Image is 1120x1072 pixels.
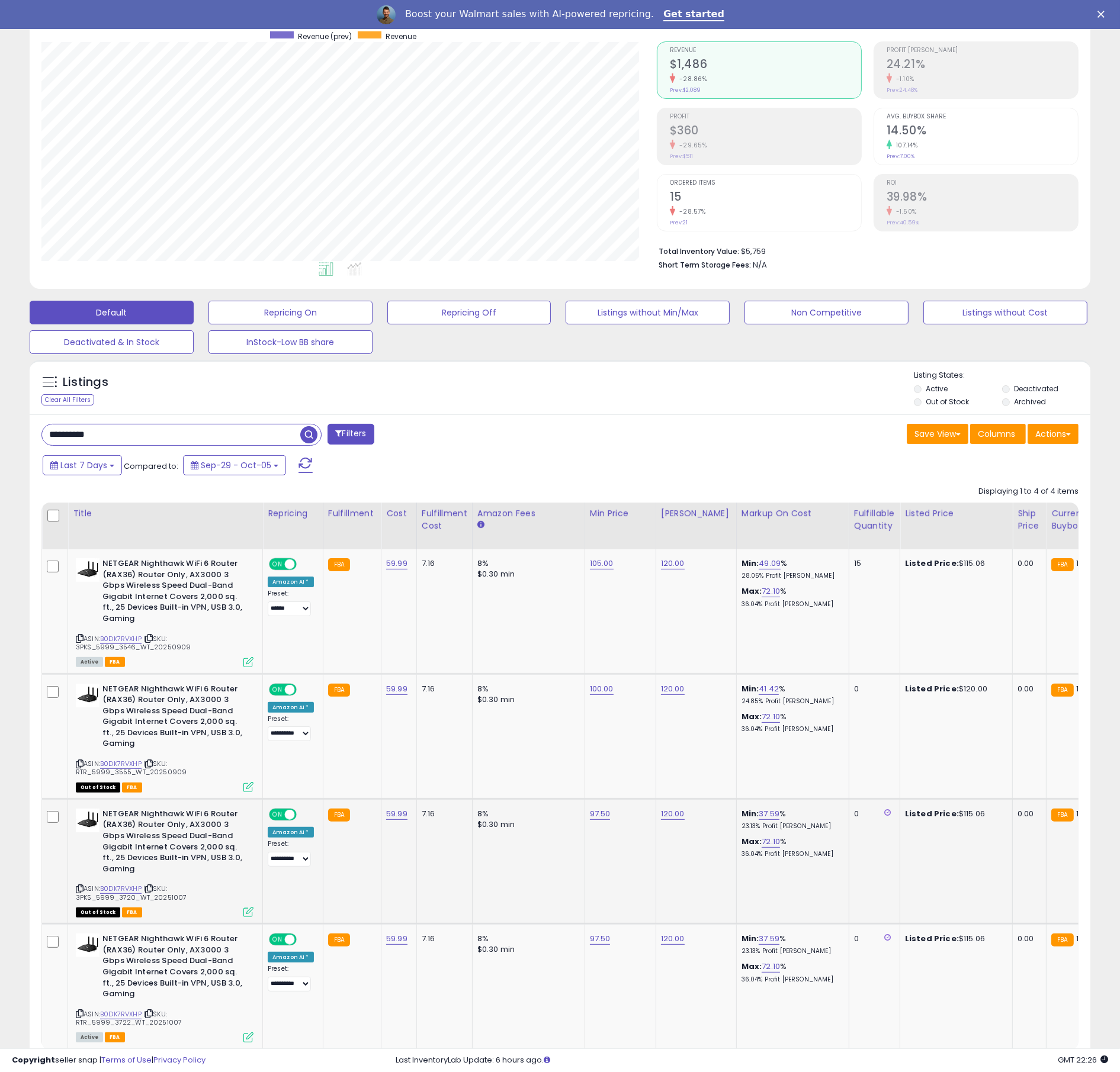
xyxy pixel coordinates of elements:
a: B0DK7RVXHP [100,759,142,769]
div: Listed Price [905,507,1007,520]
p: 36.04% Profit [PERSON_NAME] [742,725,840,733]
small: Prev: 7.00% [887,153,914,160]
span: OFF [295,684,314,694]
b: NETGEAR Nighthawk WiFi 6 Router (RAX36) Router Only, AX3000 3 Gbps Wireless Speed Dual-Band Gigab... [102,558,246,627]
div: Amazon AI * [268,702,314,713]
h2: 14.50% [887,124,1078,140]
small: Prev: 40.59% [887,219,919,226]
span: ON [270,684,285,694]
button: Non Competitive [744,301,909,324]
label: Archived [1014,397,1046,407]
a: B0DK7RVXHP [100,1009,142,1019]
span: 2025-10-14 22:26 GMT [1058,1054,1108,1065]
small: FBA [1051,933,1073,947]
button: InStock-Low BB share [208,330,373,354]
span: Revenue (prev) [298,31,352,41]
a: 120.00 [661,558,685,569]
img: 31MBRz2zM2L._SL40_.jpg [76,684,100,707]
a: 59.99 [386,933,407,945]
span: 115.06 [1077,808,1098,819]
span: Avg. Buybox Share [887,114,1078,120]
a: 37.59 [759,808,779,820]
small: Prev: $511 [670,153,693,160]
a: 41.42 [759,683,779,695]
div: % [742,836,840,858]
small: Prev: 21 [670,219,688,226]
div: 7.16 [422,684,463,694]
span: FBA [122,783,142,793]
span: Profit [PERSON_NAME] [887,47,1078,54]
a: 120.00 [661,808,685,820]
button: Repricing On [208,301,373,324]
div: 15 [854,558,891,569]
p: 28.05% Profit [PERSON_NAME] [742,572,840,580]
span: Ordered Items [670,180,861,186]
div: Close [1097,11,1109,18]
h2: $360 [670,124,861,140]
small: -29.65% [675,141,707,150]
div: $115.06 [905,809,1003,819]
button: Sep-29 - Oct-05 [183,455,286,475]
img: 31MBRz2zM2L._SL40_.jpg [76,933,100,957]
b: Max: [742,585,762,597]
div: % [742,712,840,733]
a: 97.50 [590,808,611,820]
div: % [742,558,840,580]
b: Listed Price: [905,808,959,819]
b: Min: [742,683,759,694]
b: NETGEAR Nighthawk WiFi 6 Router (RAX36) Router Only, AX3000 3 Gbps Wireless Speed Dual-Band Gigab... [102,933,246,1002]
img: 31MBRz2zM2L._SL40_.jpg [76,809,100,832]
div: 8% [477,809,576,819]
span: | SKU: RTR_5999_3722_WT_20251007 [76,1009,182,1027]
div: $120.00 [905,684,1003,694]
a: 72.10 [762,961,780,973]
a: 72.10 [762,585,780,597]
span: 115.06 [1077,933,1098,944]
div: 0.00 [1018,809,1037,819]
button: Listings without Min/Max [566,301,730,324]
h2: 39.98% [887,190,1078,206]
span: All listings that are currently out of stock and unavailable for purchase on Amazon [76,783,120,793]
div: 8% [477,684,576,694]
b: NETGEAR Nighthawk WiFi 6 Router (RAX36) Router Only, AX3000 3 Gbps Wireless Speed Dual-Band Gigab... [102,684,246,752]
div: $0.30 min [477,819,576,830]
div: 7.16 [422,558,463,569]
small: FBA [1051,809,1073,822]
a: 37.59 [759,933,779,945]
b: Min: [742,808,759,819]
span: | SKU: 3PKS_5999_3720_WT_20251007 [76,884,187,902]
div: Repricing [268,507,318,520]
button: Listings without Cost [923,301,1087,324]
span: ON [270,559,285,569]
b: NETGEAR Nighthawk WiFi 6 Router (RAX36) Router Only, AX3000 3 Gbps Wireless Speed Dual-Band Gigab... [102,809,246,877]
a: 97.50 [590,933,611,945]
small: FBA [328,933,350,947]
span: ROI [887,180,1078,186]
div: % [742,809,840,830]
small: FBA [1051,684,1073,697]
button: Columns [970,424,1026,444]
a: 49.09 [759,558,781,569]
button: Last 7 Days [43,455,122,475]
small: FBA [1051,558,1073,571]
h2: 24.21% [887,57,1078,73]
div: Ship Price [1018,507,1041,532]
span: 115.06 [1077,558,1098,569]
h5: Listings [63,374,108,391]
div: % [742,961,840,983]
a: 72.10 [762,836,780,848]
small: 107.14% [892,141,918,150]
p: 24.85% Profit [PERSON_NAME] [742,697,840,706]
div: 0 [854,933,891,944]
span: FBA [105,657,125,667]
div: Boost your Walmart sales with AI-powered repricing. [405,8,654,20]
button: Default [30,301,194,324]
div: $115.06 [905,558,1003,569]
b: Listed Price: [905,683,959,694]
b: Listed Price: [905,933,959,944]
a: 59.99 [386,558,407,569]
span: All listings currently available for purchase on Amazon [76,1032,103,1042]
div: 0 [854,684,891,694]
div: 7.16 [422,809,463,819]
span: FBA [122,907,142,918]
